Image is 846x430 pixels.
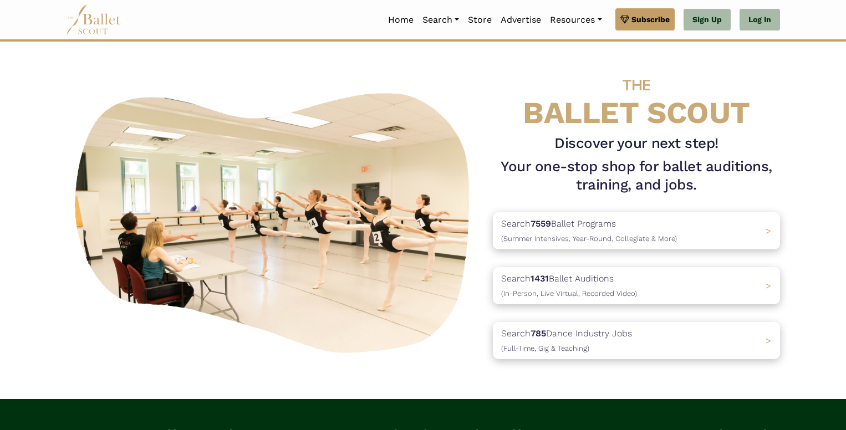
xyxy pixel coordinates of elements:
span: Subscribe [631,13,670,25]
a: Search1431Ballet Auditions(In-Person, Live Virtual, Recorded Video) > [493,267,780,304]
span: (Full-Time, Gig & Teaching) [501,344,589,352]
span: (In-Person, Live Virtual, Recorded Video) [501,289,637,298]
a: Resources [546,8,606,32]
span: > [766,335,771,346]
h4: BALLET SCOUT [493,64,780,130]
p: Search Ballet Auditions [501,272,637,300]
a: Search785Dance Industry Jobs(Full-Time, Gig & Teaching) > [493,322,780,359]
b: 785 [531,328,546,339]
span: THE [623,76,650,94]
span: > [766,280,771,291]
img: A group of ballerinas talking to each other in a ballet studio [66,81,484,360]
img: gem.svg [620,13,629,25]
a: Store [463,8,496,32]
b: 1431 [531,273,549,284]
span: (Summer Intensives, Year-Round, Collegiate & More) [501,234,677,243]
h3: Discover your next step! [493,134,780,153]
span: > [766,226,771,236]
a: Home [384,8,418,32]
a: Log In [740,9,780,31]
a: Advertise [496,8,546,32]
a: Sign Up [684,9,731,31]
b: 7559 [531,218,551,229]
p: Search Ballet Programs [501,217,677,245]
a: Search7559Ballet Programs(Summer Intensives, Year-Round, Collegiate & More)> [493,212,780,249]
a: Search [418,8,463,32]
p: Search Dance Industry Jobs [501,326,632,355]
h1: Your one-stop shop for ballet auditions, training, and jobs. [493,157,780,195]
a: Subscribe [615,8,675,30]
